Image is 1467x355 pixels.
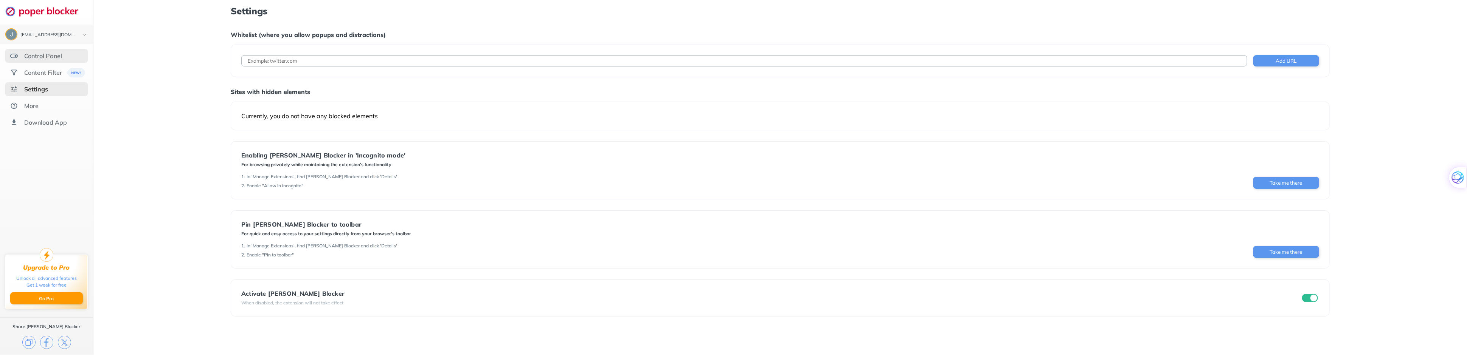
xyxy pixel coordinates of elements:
[247,243,397,249] div: In 'Manage Extensions', find [PERSON_NAME] Blocker and click 'Details'
[241,252,245,258] div: 2 .
[24,102,39,110] div: More
[241,55,1247,66] input: Example: twitter.com
[231,6,1330,16] h1: Settings
[5,6,87,17] img: logo-webpage.svg
[26,282,67,289] div: Get 1 week for free
[241,162,405,168] div: For browsing privately while maintaining the extension's functionality
[241,174,245,180] div: 1 .
[241,290,345,297] div: Activate [PERSON_NAME] Blocker
[24,85,48,93] div: Settings
[22,336,36,349] img: copy.svg
[1253,246,1319,258] button: Take me there
[241,112,1319,120] div: Currently, you do not have any blocked elements
[10,119,18,126] img: download-app.svg
[241,183,245,189] div: 2 .
[241,152,405,159] div: Enabling [PERSON_NAME] Blocker in 'Incognito mode'
[247,174,397,180] div: In 'Manage Extensions', find [PERSON_NAME] Blocker and click 'Details'
[6,29,17,40] img: ACg8ocIO-Mg21WYJJwPDUWmmaqx1gNwgpN_EKwMWVkCCX1dSHVVNOQ=s96-c
[241,300,345,306] div: When disabled, the extension will not take effect
[40,248,53,262] img: upgrade-to-pro.svg
[24,119,67,126] div: Download App
[24,69,62,76] div: Content Filter
[20,32,76,38] div: jakegcawley@gmail.com
[10,292,83,304] button: Go Pro
[40,336,53,349] img: facebook.svg
[241,231,411,237] div: For quick and easy access to your settings directly from your browser's toolbar
[1253,55,1319,66] button: Add URL
[10,69,18,76] img: social.svg
[10,52,18,60] img: features.svg
[241,243,245,249] div: 1 .
[67,68,85,77] img: menuBanner.svg
[231,31,1330,39] div: Whitelist (where you allow popups and distractions)
[10,102,18,110] img: about.svg
[24,52,62,60] div: Control Panel
[1253,177,1319,189] button: Take me there
[231,88,1330,96] div: Sites with hidden elements
[247,183,303,189] div: Enable "Allow in incognito"
[241,221,411,228] div: Pin [PERSON_NAME] Blocker to toolbar
[10,85,18,93] img: settings-selected.svg
[80,31,89,39] img: chevron-bottom-black.svg
[12,324,81,330] div: Share [PERSON_NAME] Blocker
[247,252,294,258] div: Enable "Pin to toolbar"
[23,264,70,271] div: Upgrade to Pro
[16,275,77,282] div: Unlock all advanced features
[58,336,71,349] img: x.svg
